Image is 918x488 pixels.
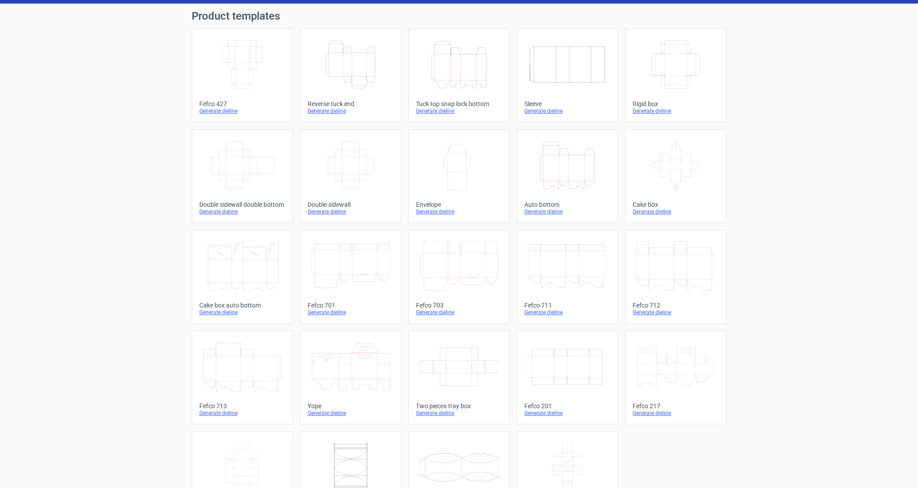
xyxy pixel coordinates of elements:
div: Double sidewall [308,201,394,208]
a: Fefco 703Generate dieline [408,230,510,324]
a: Reverse tuck endGenerate dieline [300,29,401,122]
div: Generate dieline [416,208,502,215]
h1: Product templates [192,11,727,21]
div: Fefco 201 [524,402,610,410]
div: Cake box [633,201,719,208]
div: Rigid box [633,100,719,107]
div: Generate dieline [308,208,394,215]
div: Fefco 712 [633,302,719,309]
a: Fefco 713Generate dieline [192,331,293,424]
div: Generate dieline [416,309,502,316]
div: Generate dieline [524,410,610,417]
a: Tuck top snap lock bottomGenerate dieline [408,29,510,122]
div: Generate dieline [416,107,502,115]
div: Generate dieline [524,309,610,316]
a: SleeveGenerate dieline [517,29,618,122]
div: Generate dieline [524,107,610,115]
a: Two pieces tray boxGenerate dieline [408,331,510,424]
div: Generate dieline [199,107,285,115]
div: Generate dieline [633,208,719,215]
a: Rigid boxGenerate dieline [625,29,726,122]
a: EnvelopeGenerate dieline [408,129,510,223]
div: Generate dieline [308,410,394,417]
a: Fefco 427Generate dieline [192,29,293,122]
a: Cake boxGenerate dieline [625,129,726,223]
div: Double sidewall double bottom [199,201,285,208]
a: YopeGenerate dieline [300,331,401,424]
div: Generate dieline [524,208,610,215]
div: Generate dieline [308,107,394,115]
div: Generate dieline [633,410,719,417]
div: Two pieces tray box [416,402,502,410]
a: Fefco 217Generate dieline [625,331,726,424]
div: Auto bottom [524,201,610,208]
div: Fefco 427 [199,100,285,107]
a: Fefco 201Generate dieline [517,331,618,424]
div: Sleeve [524,100,610,107]
div: Generate dieline [199,410,285,417]
div: Fefco 703 [416,302,502,309]
div: Generate dieline [199,208,285,215]
a: Auto bottomGenerate dieline [517,129,618,223]
div: Generate dieline [633,107,719,115]
div: Fefco 711 [524,302,610,309]
div: Generate dieline [199,309,285,316]
div: Cake box auto bottom [199,302,285,309]
div: Tuck top snap lock bottom [416,100,502,107]
div: Yope [308,402,394,410]
div: Reverse tuck end [308,100,394,107]
a: Double sidewall double bottomGenerate dieline [192,129,293,223]
div: Fefco 713 [199,402,285,410]
div: Generate dieline [416,410,502,417]
div: Generate dieline [308,309,394,316]
div: Envelope [416,201,502,208]
div: Generate dieline [633,309,719,316]
a: Fefco 712Generate dieline [625,230,726,324]
a: Fefco 711Generate dieline [517,230,618,324]
a: Fefco 701Generate dieline [300,230,401,324]
a: Cake box auto bottomGenerate dieline [192,230,293,324]
div: Fefco 701 [308,302,394,309]
a: Double sidewallGenerate dieline [300,129,401,223]
div: Fefco 217 [633,402,719,410]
